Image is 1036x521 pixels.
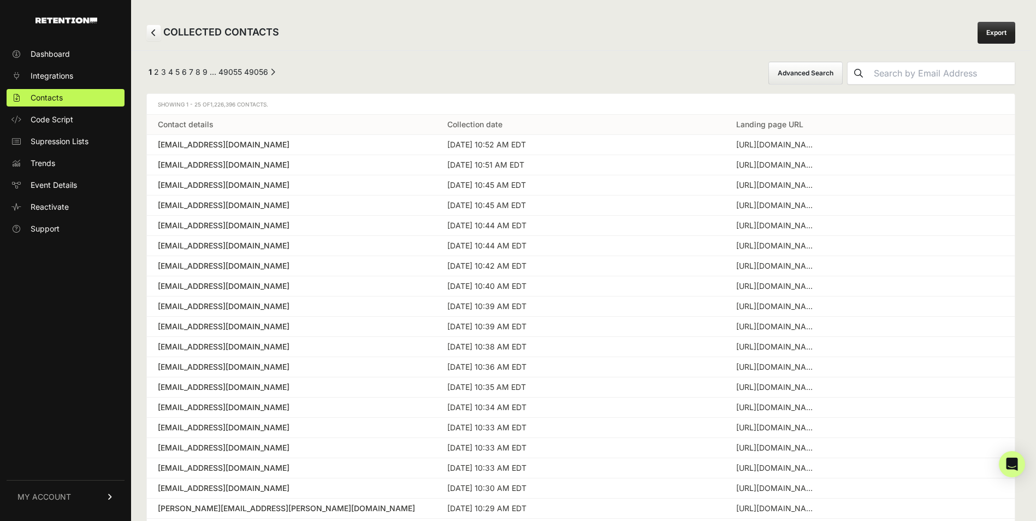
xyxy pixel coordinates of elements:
[158,139,425,150] a: [EMAIL_ADDRESS][DOMAIN_NAME]
[158,281,425,292] a: [EMAIL_ADDRESS][DOMAIN_NAME]
[999,451,1025,477] div: Open Intercom Messenger
[736,382,818,393] div: https://www.aetrex.com/products/courtney-casual-chalk-ca101w?variant=50970718404921&utm_source=fa...
[736,220,818,231] div: https://www.aetrex.com/collections/orthotics-for-bunions/products/l2300m-m
[158,422,425,433] a: [EMAIL_ADDRESS][DOMAIN_NAME]
[978,22,1015,44] a: Export
[436,196,726,216] td: [DATE] 10:45 AM EDT
[436,236,726,256] td: [DATE] 10:44 AM EDT
[158,341,425,352] a: [EMAIL_ADDRESS][DOMAIN_NAME]
[158,240,425,251] a: [EMAIL_ADDRESS][DOMAIN_NAME]
[736,240,818,251] div: https://www.aetrex.com/pages/prem-memory?pb=0&src=EMAIL&nbt=nb%3Aadwords%3Ax%3A22691493310%3A%3A&...
[158,101,268,108] span: Showing 1 - 25 of
[158,220,425,231] a: [EMAIL_ADDRESS][DOMAIN_NAME]
[736,442,818,453] div: https://www.aetrex.com/products/l100w-m?variant=50400697286969&src=EMAIL&nbt=nb%3Aadwords%3Ax%3A2...
[436,418,726,438] td: [DATE] 10:33 AM EDT
[436,297,726,317] td: [DATE] 10:39 AM EDT
[436,478,726,499] td: [DATE] 10:30 AM EDT
[158,362,425,372] div: [EMAIL_ADDRESS][DOMAIN_NAME]
[244,67,268,76] a: Page 49056
[447,120,502,129] a: Collection date
[7,67,125,85] a: Integrations
[168,67,173,76] a: Page 4
[31,202,69,212] span: Reactivate
[31,70,73,81] span: Integrations
[158,180,425,191] a: [EMAIL_ADDRESS][DOMAIN_NAME]
[436,458,726,478] td: [DATE] 10:33 AM EDT
[7,111,125,128] a: Code Script
[158,483,425,494] div: [EMAIL_ADDRESS][DOMAIN_NAME]
[158,200,425,211] a: [EMAIL_ADDRESS][DOMAIN_NAME]
[7,220,125,238] a: Support
[31,92,63,103] span: Contacts
[736,200,818,211] div: https://www.aetrex.com/products/hannah-tan-ll302w?variant=50821477040441&src=EMAIL&nbt=nb%3Aadwor...
[736,281,818,292] div: https://www.aetrex.com/products/metatarsalgia-orthotics-men?variant=50491173765433&src=EMAIL&nbt=...
[736,503,818,514] div: https://www.aetrex.com/collections/summer-collection?ad_id=&campaign_id=20957384361&gad_campaigni...
[436,256,726,276] td: [DATE] 10:42 AM EDT
[158,463,425,473] a: [EMAIL_ADDRESS][DOMAIN_NAME]
[31,180,77,191] span: Event Details
[436,155,726,175] td: [DATE] 10:51 AM EDT
[17,492,71,502] span: MY ACCOUNT
[146,67,275,80] div: Pagination
[736,321,818,332] div: https://www.aetrex.com/collections/mens-shop-all-footwear?src=EMAIL&nbt=nb%3Aadwords%3Ax%3A226996...
[736,402,818,413] div: https://www.surveygizmo.com/s3/4815658/Orthotic-Quiz-Specific-Recommendation-Customfit-me
[436,216,726,236] td: [DATE] 10:44 AM EDT
[158,301,425,312] a: [EMAIL_ADDRESS][DOMAIN_NAME]
[7,89,125,106] a: Contacts
[736,180,818,191] div: https://www.aetrex.com/pages/prem-memory?pb=0&src=EMAIL&nbt=nb%3Aadwords%3Ax%3A22691493310%3A%3A&...
[31,136,88,147] span: Supression Lists
[210,101,268,108] span: 1,226,396 Contacts.
[7,133,125,150] a: Supression Lists
[436,135,726,155] td: [DATE] 10:52 AM EDT
[436,377,726,398] td: [DATE] 10:35 AM EDT
[436,398,726,418] td: [DATE] 10:34 AM EDT
[161,67,166,76] a: Page 3
[218,67,242,76] a: Page 49055
[7,155,125,172] a: Trends
[158,382,425,393] a: [EMAIL_ADDRESS][DOMAIN_NAME]
[436,438,726,458] td: [DATE] 10:33 AM EDT
[210,67,216,76] span: …
[149,67,152,76] em: Page 1
[154,67,159,76] a: Page 2
[736,301,818,312] div: https://www.aetrex.com/collections/womens-footwear-for-high-arches?srsltid=AfmBOoro_bFxiVlLn5NDI-...
[35,17,97,23] img: Retention.com
[182,67,187,76] a: Page 6
[736,120,803,129] a: Landing page URL
[436,499,726,519] td: [DATE] 10:29 AM EDT
[869,62,1015,84] input: Search by Email Address
[7,45,125,63] a: Dashboard
[7,198,125,216] a: Reactivate
[158,159,425,170] a: [EMAIL_ADDRESS][DOMAIN_NAME]
[158,260,425,271] a: [EMAIL_ADDRESS][DOMAIN_NAME]
[436,337,726,357] td: [DATE] 10:38 AM EDT
[768,62,843,85] button: Advanced Search
[31,49,70,60] span: Dashboard
[736,341,818,352] div: https://www.aetrex.com/products/collette-burgundy-ll109w?variant=50821595201849&src=EMAIL&nbt=nb%...
[436,317,726,337] td: [DATE] 10:39 AM EDT
[436,357,726,377] td: [DATE] 10:36 AM EDT
[436,175,726,196] td: [DATE] 10:45 AM EDT
[158,442,425,453] a: [EMAIL_ADDRESS][DOMAIN_NAME]
[158,402,425,413] a: [EMAIL_ADDRESS][DOMAIN_NAME]
[736,362,818,372] div: https://www.aetrex.com/products/finley-cognac-cc204w?variant=50822049923385
[196,67,200,76] a: Page 8
[146,25,279,41] h2: COLLECTED CONTACTS
[736,483,818,494] div: https://www.aetrex.com/
[203,67,208,76] a: Page 9
[436,276,726,297] td: [DATE] 10:40 AM EDT
[31,114,73,125] span: Code Script
[7,480,125,513] a: MY ACCOUNT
